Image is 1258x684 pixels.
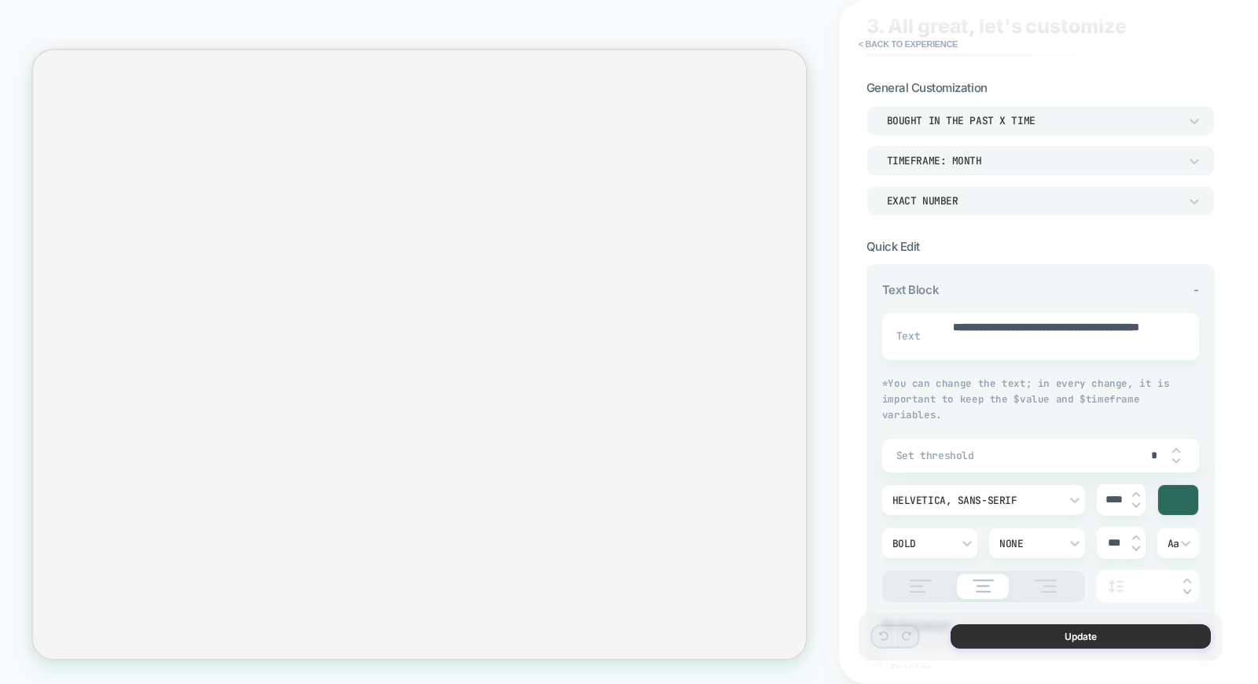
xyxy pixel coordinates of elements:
[896,449,1138,462] span: Set threshold
[1105,580,1128,593] img: line height
[866,80,988,95] span: General Customization
[1132,491,1140,498] img: up
[887,194,1179,208] div: EXACT NUMBER
[1194,282,1199,297] span: -
[882,282,939,297] span: Text Block
[965,579,1002,593] img: align text center
[1183,578,1191,584] img: up
[1026,579,1065,593] img: align text right
[892,494,1059,507] div: Helvetica, sans-serif
[896,329,916,343] span: Text
[1132,535,1140,541] img: up
[892,537,952,550] div: Bold
[1168,537,1189,550] div: Aa
[901,579,940,593] img: align text left
[851,31,966,57] button: < Back to experience
[1172,447,1180,454] img: up
[1132,502,1140,508] img: down
[951,624,1211,649] button: Update
[1183,588,1191,594] img: down
[887,114,1179,127] div: bought in the past x time
[1132,545,1140,551] img: down
[1172,458,1180,464] img: down
[882,377,1170,421] span: * You can change the text; in every change, it is important to keep the $value and $timeframe var...
[866,14,1127,38] span: 3. All great, let's customize
[866,239,920,254] span: Quick Edit
[887,154,1179,167] div: TIMEFRAME: MONTH
[999,537,1059,550] div: None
